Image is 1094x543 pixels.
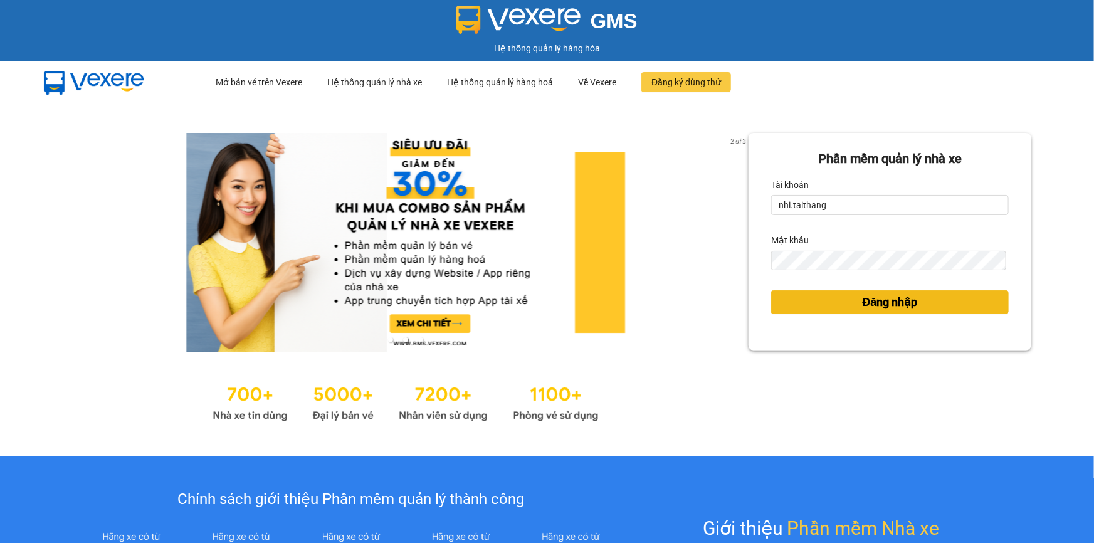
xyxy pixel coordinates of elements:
button: Đăng nhập [771,290,1009,314]
img: mbUUG5Q.png [31,61,157,103]
div: Mở bán vé trên Vexere [216,62,302,102]
p: 2 of 3 [727,133,749,149]
div: Về Vexere [578,62,616,102]
input: Mật khẩu [771,251,1006,271]
button: previous slide / item [63,133,80,352]
img: logo 2 [456,6,581,34]
span: Phần mềm Nhà xe [787,514,940,543]
button: Đăng ký dùng thử [641,72,731,92]
label: Tài khoản [771,175,809,195]
span: GMS [591,9,638,33]
div: Hệ thống quản lý hàng hoá [447,62,553,102]
a: GMS [456,19,638,29]
li: slide item 3 [418,337,423,342]
span: Đăng nhập [863,293,918,311]
input: Tài khoản [771,195,1009,215]
img: Statistics.png [213,377,599,425]
div: Phần mềm quản lý nhà xe [771,149,1009,169]
div: Hệ thống quản lý hàng hóa [3,41,1091,55]
div: Hệ thống quản lý nhà xe [327,62,422,102]
span: Đăng ký dùng thử [651,75,721,89]
div: Chính sách giới thiệu Phần mềm quản lý thành công [76,488,625,512]
li: slide item 2 [403,337,408,342]
button: next slide / item [731,133,749,352]
li: slide item 1 [388,337,393,342]
div: Giới thiệu [703,514,940,543]
label: Mật khẩu [771,230,809,250]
